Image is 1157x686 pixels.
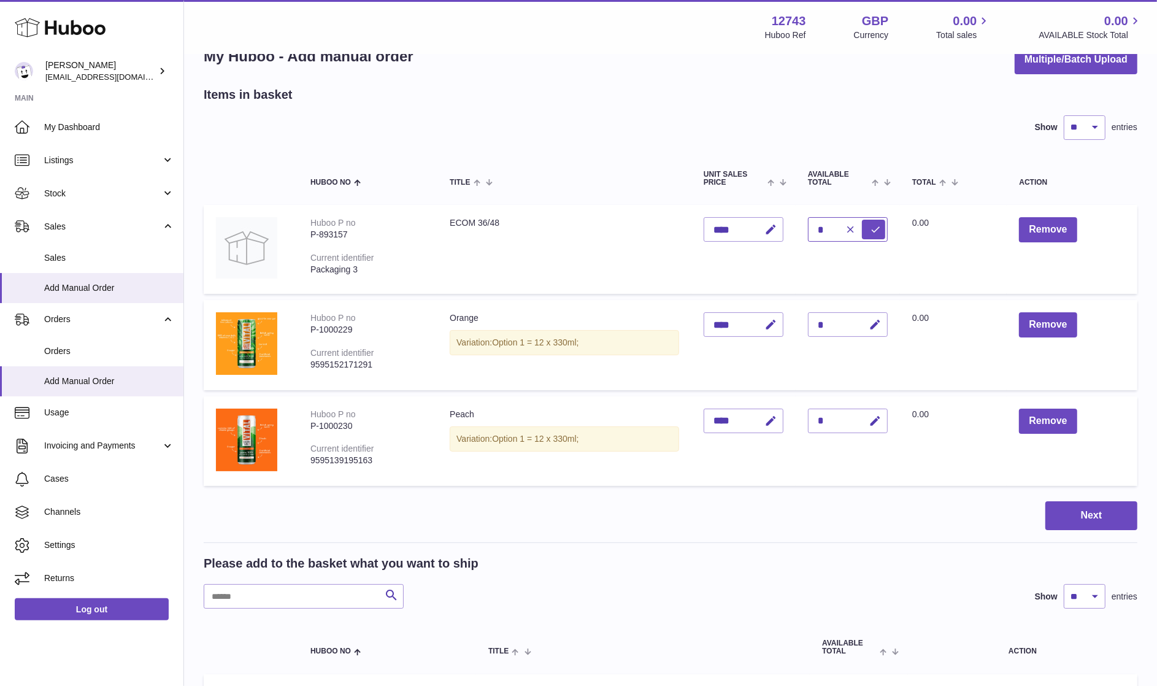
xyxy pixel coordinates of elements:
[310,455,425,466] div: 9595139195163
[310,420,425,432] div: P-1000230
[44,440,161,452] span: Invoicing and Payments
[310,409,356,419] div: Huboo P no
[953,13,977,29] span: 0.00
[862,13,888,29] strong: GBP
[908,627,1137,668] th: Action
[310,359,425,371] div: 9595152171291
[1112,121,1137,133] span: entries
[1015,45,1137,74] button: Multiple/Batch Upload
[44,473,174,485] span: Cases
[204,87,293,103] h2: Items in basket
[310,444,374,453] div: Current identifier
[822,639,877,655] span: AVAILABLE Total
[1019,217,1077,242] button: Remove
[450,330,679,355] div: Variation:
[15,62,33,80] img: al@vital-drinks.co.uk
[44,407,174,418] span: Usage
[44,572,174,584] span: Returns
[310,647,351,655] span: Huboo no
[44,282,174,294] span: Add Manual Order
[488,647,509,655] span: Title
[450,426,679,452] div: Variation:
[772,13,806,29] strong: 12743
[45,60,156,83] div: [PERSON_NAME]
[310,253,374,263] div: Current identifier
[1039,13,1142,41] a: 0.00 AVAILABLE Stock Total
[437,205,691,294] td: ECOM 36/48
[936,29,991,41] span: Total sales
[310,264,425,276] div: Packaging 3
[492,434,578,444] span: Option 1 = 12 x 330ml;
[437,300,691,390] td: Orange
[44,155,161,166] span: Listings
[44,314,161,325] span: Orders
[1035,591,1058,603] label: Show
[936,13,991,41] a: 0.00 Total sales
[216,312,277,375] img: Orange
[44,188,161,199] span: Stock
[437,396,691,487] td: Peach
[1045,501,1137,530] button: Next
[765,29,806,41] div: Huboo Ref
[1019,179,1125,187] div: Action
[912,179,936,187] span: Total
[310,348,374,358] div: Current identifier
[44,345,174,357] span: Orders
[310,179,351,187] span: Huboo no
[854,29,889,41] div: Currency
[310,313,356,323] div: Huboo P no
[704,171,764,187] span: Unit Sales Price
[216,409,277,471] img: Peach
[15,598,169,620] a: Log out
[912,409,929,419] span: 0.00
[450,179,470,187] span: Title
[310,324,425,336] div: P-1000229
[310,218,356,228] div: Huboo P no
[1019,312,1077,337] button: Remove
[44,121,174,133] span: My Dashboard
[204,47,413,66] h1: My Huboo - Add manual order
[492,337,578,347] span: Option 1 = 12 x 330ml;
[45,72,180,82] span: [EMAIL_ADDRESS][DOMAIN_NAME]
[310,229,425,241] div: P-893157
[1112,591,1137,603] span: entries
[912,313,929,323] span: 0.00
[1104,13,1128,29] span: 0.00
[44,506,174,518] span: Channels
[1019,409,1077,434] button: Remove
[912,218,929,228] span: 0.00
[1035,121,1058,133] label: Show
[808,171,869,187] span: AVAILABLE Total
[44,539,174,551] span: Settings
[204,555,479,572] h2: Please add to the basket what you want to ship
[44,376,174,387] span: Add Manual Order
[1039,29,1142,41] span: AVAILABLE Stock Total
[216,217,277,279] img: ECOM 36/48
[44,221,161,233] span: Sales
[44,252,174,264] span: Sales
